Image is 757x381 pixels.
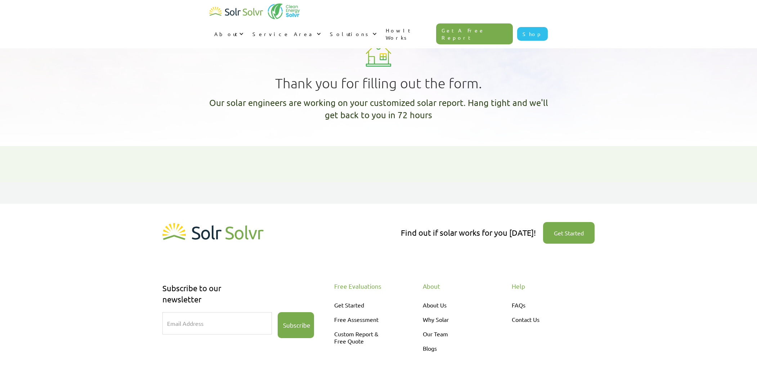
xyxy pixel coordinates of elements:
a: Contact Us [512,312,573,327]
a: Our Team [423,327,484,341]
div: About [423,283,491,290]
a: Free Assessment [334,312,395,327]
div: Subscribe to our newsletter [162,283,307,305]
div: Help [512,283,580,290]
a: Get Started [334,298,395,312]
div: About [214,30,237,37]
a: About Us [423,298,484,312]
input: Email Address [162,312,272,335]
form: Email Form [162,312,314,375]
div: Service Area [247,23,325,45]
div: Find out if solar works for you [DATE]! [401,227,536,238]
a: Get A Free Report [436,23,513,44]
a: Get Started [543,222,595,244]
a: Why Solar [423,312,484,327]
a: How It Works [381,19,436,48]
a: Blogs [423,341,484,355]
div: About [209,23,247,45]
div: Free Evaluations [334,283,403,290]
div: Service Area [252,30,315,37]
input: Subscribe [278,312,314,338]
h1: Thank you for filling out the form. [275,75,482,91]
div: Solutions [325,23,381,45]
a: FAQs [512,298,573,312]
a: Shop [517,27,548,41]
div: Solutions [330,30,371,37]
iframe: reCAPTCHA [162,344,272,372]
a: Custom Report &Free Quote [334,327,395,348]
h1: Our solar engineers are working on your customized solar report. Hang tight and we'll get back to... [207,97,550,121]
